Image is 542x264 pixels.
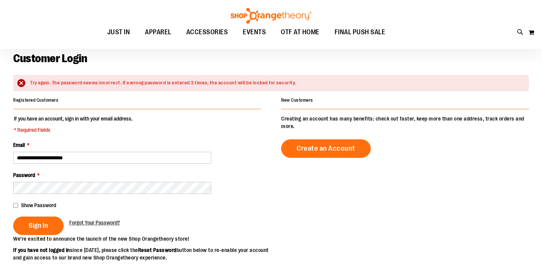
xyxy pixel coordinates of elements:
span: Show Password [21,202,56,208]
strong: Reset Password [138,247,177,253]
span: Password [13,172,35,178]
span: Forgot Your Password? [69,220,120,226]
a: FINAL PUSH SALE [327,24,393,41]
span: Create an Account [297,144,355,153]
span: Email [13,142,25,148]
a: APPAREL [137,24,179,41]
a: EVENTS [235,24,273,41]
span: JUST IN [107,24,130,41]
button: Sign In [13,217,64,235]
span: * Required Fields [14,126,132,134]
img: Shop Orangetheory [230,8,312,24]
legend: If you have an account, sign in with your email address. [13,115,133,134]
a: JUST IN [100,24,138,41]
a: Forgot Your Password? [69,219,120,226]
div: Try again. The password seems incorrect. If a wrong password is entered 3 times, the account will... [30,79,521,87]
span: Sign In [29,221,48,230]
strong: New Customers [281,98,313,103]
a: ACCESSORIES [179,24,236,41]
strong: Registered Customers [13,98,58,103]
a: Create an Account [281,139,371,158]
p: Creating an account has many benefits: check out faster, keep more than one address, track orders... [281,115,529,130]
span: ACCESSORIES [186,24,228,41]
span: Customer Login [13,52,87,65]
span: EVENTS [243,24,266,41]
span: APPAREL [145,24,171,41]
a: OTF AT HOME [273,24,327,41]
strong: If you have not logged in [13,247,70,253]
p: We’re excited to announce the launch of the new Shop Orangetheory store! [13,235,271,243]
span: FINAL PUSH SALE [335,24,385,41]
p: since [DATE], please click the button below to re-enable your account and gain access to our bran... [13,246,271,261]
span: OTF AT HOME [281,24,320,41]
